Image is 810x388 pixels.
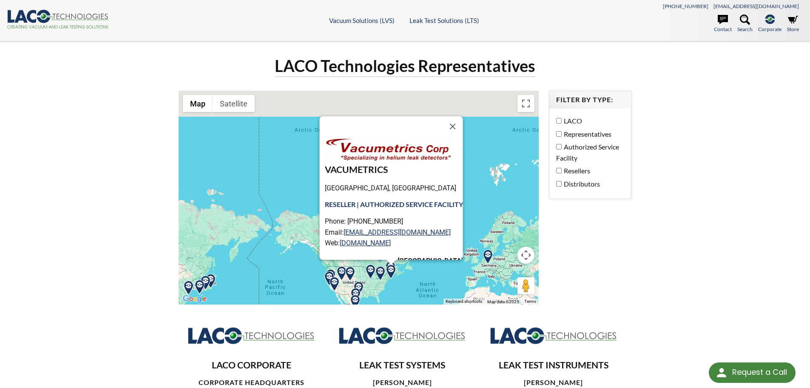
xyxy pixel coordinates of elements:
h3: LEAK TEST INSTRUMENTS [487,359,620,371]
button: Drag Pegman onto the map to open Street View [517,277,534,294]
button: Show satellite imagery [213,95,255,112]
a: Search [737,14,753,33]
label: LACO [556,115,620,126]
img: Google [181,293,209,305]
button: Map camera controls [517,247,534,264]
input: LACO [556,118,562,124]
a: Store [787,14,799,33]
h1: LACO Technologies Representatives [275,55,535,77]
label: Resellers [556,165,620,176]
button: Keyboard shortcuts [446,299,482,305]
strong: [GEOGRAPHIC_DATA] [397,257,463,265]
div: Request a Call [732,362,787,382]
a: [EMAIL_ADDRESS][DOMAIN_NAME] [343,228,450,236]
a: Leak Test Solutions (LTS) [409,17,479,24]
strong: [PERSON_NAME] [373,378,432,386]
a: [EMAIL_ADDRESS][DOMAIN_NAME] [713,3,799,9]
p: [GEOGRAPHIC_DATA], [GEOGRAPHIC_DATA] [324,183,463,194]
img: round button [715,366,728,379]
strong: [PERSON_NAME] [524,378,583,386]
input: Representatives [556,131,562,137]
button: Close [442,116,463,137]
div: Request a Call [709,362,796,383]
span: Map data ©2025 [487,299,519,304]
strong: RESELLER | AUTHORIZED SERVICE FACILITY [324,200,463,208]
a: Open this area in Google Maps (opens a new window) [181,293,209,305]
img: Vacumetrics_353x72.jpg [324,137,452,163]
h3: LACO CORPORATE [185,359,318,371]
a: [DOMAIN_NAME] [339,239,390,247]
a: [PHONE_NUMBER] [663,3,708,9]
h3: LEAK TEST SYSTEMS [336,359,469,371]
img: Logo_LACO-TECH_hi-res.jpg [188,326,315,345]
span: Corporate [758,25,782,33]
a: Terms (opens in new tab) [524,299,536,304]
a: Vacuum Solutions (LVS) [329,17,395,24]
h4: Filter by Type: [556,95,624,104]
button: Toggle fullscreen view [517,95,534,112]
a: Contact [714,14,732,33]
h3: VACUMETRICS [324,164,463,176]
label: Authorized Service Facility [556,141,620,163]
img: Logo_LACO-TECH_hi-res.jpg [490,326,617,345]
label: Representatives [556,129,620,140]
strong: CORPORATE HEADQUARTERS [199,378,304,386]
p: Phone: [PHONE_NUMBER] Email: Web: [324,216,463,249]
input: Distributors [556,181,562,187]
label: Distributors [556,178,620,190]
img: Logo_LACO-TECH_hi-res.jpg [338,326,466,345]
button: Show street map [183,95,213,112]
input: Resellers [556,168,562,173]
input: Authorized Service Facility [556,144,562,149]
